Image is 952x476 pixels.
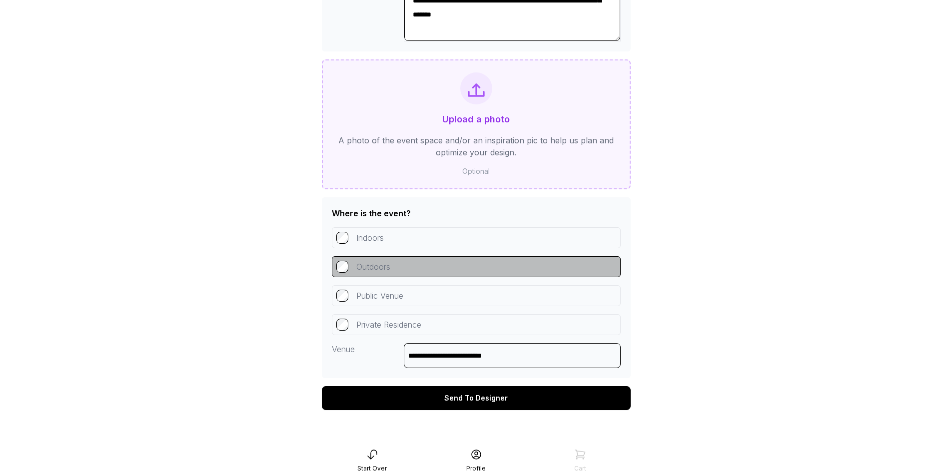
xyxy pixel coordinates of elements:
[332,343,404,368] div: Venue
[332,285,621,306] div: Public Venue
[332,207,411,219] div: Where is the event?
[322,386,631,410] div: Send To Designer
[442,112,510,126] h2: Upload a photo
[574,465,586,473] div: Cart
[335,134,618,158] p: A photo of the event space and/or an inspiration pic to help us plan and optimize your design.
[332,256,621,277] div: Outdoors
[357,465,387,473] div: Start Over
[332,227,621,248] div: Indoors
[332,314,621,335] div: Private Residence
[462,166,490,176] span: Optional
[466,465,486,473] div: Profile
